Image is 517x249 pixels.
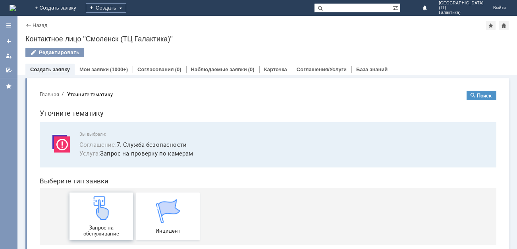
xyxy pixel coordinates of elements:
[46,64,453,74] span: Запрос на проверку по камерам
[110,66,128,72] div: (1000+)
[439,1,484,6] span: [GEOGRAPHIC_DATA]
[175,66,181,72] div: (0)
[34,7,79,13] div: Уточните тематику
[103,108,166,156] a: Инцидент
[79,66,109,72] a: Мои заявки
[105,144,164,150] span: Инцидент
[6,6,26,14] button: Главная
[433,6,463,16] button: Поиск
[264,66,287,72] a: Карточка
[6,93,463,101] header: Выберите тип заявки
[6,23,463,35] h1: Уточните тематику
[191,66,247,72] a: Наблюдаемые заявки
[486,21,496,30] div: Добавить в избранное
[36,108,100,156] a: Запрос на обслуживание
[10,5,16,11] a: Перейти на домашнюю страницу
[137,66,174,72] a: Согласования
[2,64,15,76] a: Мои согласования
[439,10,484,15] span: Галактика)
[46,56,153,65] button: Соглашение:7. Служба безопасности
[10,5,16,11] img: logo
[46,65,67,73] span: Услуга :
[248,66,255,72] div: (0)
[2,35,15,48] a: Создать заявку
[33,22,47,28] a: Назад
[2,49,15,62] a: Мои заявки
[46,47,453,53] span: Вы выбрали:
[16,47,40,71] img: svg%3E
[356,66,388,72] a: База знаний
[392,4,400,11] span: Расширенный поиск
[297,66,347,72] a: Соглашения/Услуги
[39,140,97,152] span: Запрос на обслуживание
[439,6,484,10] span: (ТЦ
[30,66,70,72] a: Создать заявку
[123,115,147,139] img: get067d4ba7cf7247ad92597448b2db9300
[86,3,126,13] div: Создать
[25,35,509,43] div: Контактное лицо "Смоленск (ТЦ Галактика)"
[56,112,80,136] img: get23c147a1b4124cbfa18e19f2abec5e8f
[499,21,509,30] div: Сделать домашней страницей
[46,56,83,64] span: Соглашение :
